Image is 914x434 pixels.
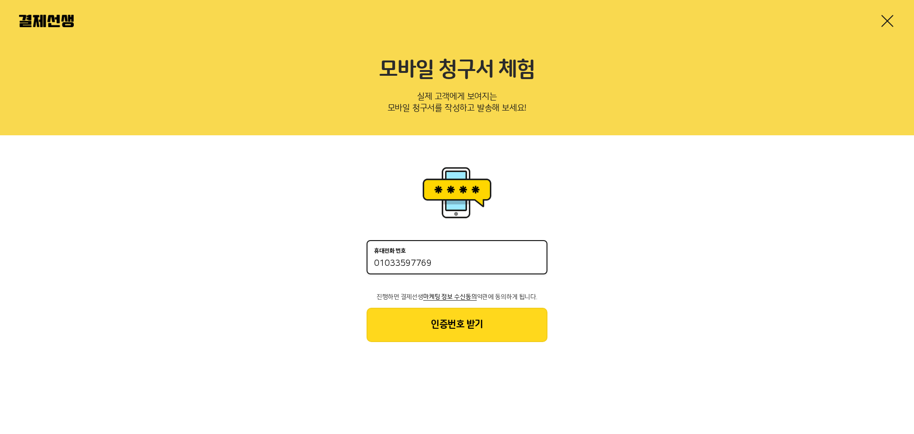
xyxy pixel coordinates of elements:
input: 휴대전화 번호 [374,258,540,270]
span: 마케팅 정보 수신동의 [423,293,477,300]
p: 실제 고객에게 보여지는 모바일 청구서를 작성하고 발송해 보세요! [19,89,895,120]
img: 결제선생 [19,15,74,27]
h2: 모바일 청구서 체험 [19,57,895,83]
p: 진행하면 결제선생 약관에 동의하게 됩니다. [367,293,547,300]
button: 인증번호 받기 [367,308,547,342]
p: 휴대전화 번호 [374,248,406,254]
img: 휴대폰인증 이미지 [419,164,495,221]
